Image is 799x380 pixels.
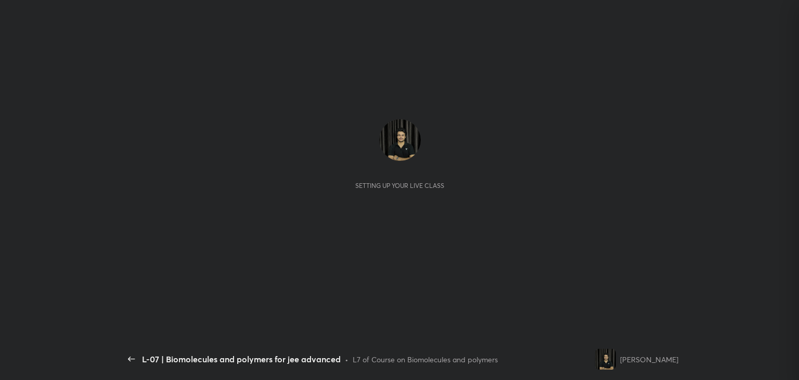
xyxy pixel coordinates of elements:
[620,354,678,365] div: [PERSON_NAME]
[355,182,444,189] div: Setting up your live class
[379,119,421,161] img: 12c70a12c77b4000a4527c30547478fb.jpg
[345,354,349,365] div: •
[595,349,616,370] img: 12c70a12c77b4000a4527c30547478fb.jpg
[142,353,341,365] div: L-07 | Biomolecules and polymers for jee advanced
[353,354,498,365] div: L7 of Course on Biomolecules and polymers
